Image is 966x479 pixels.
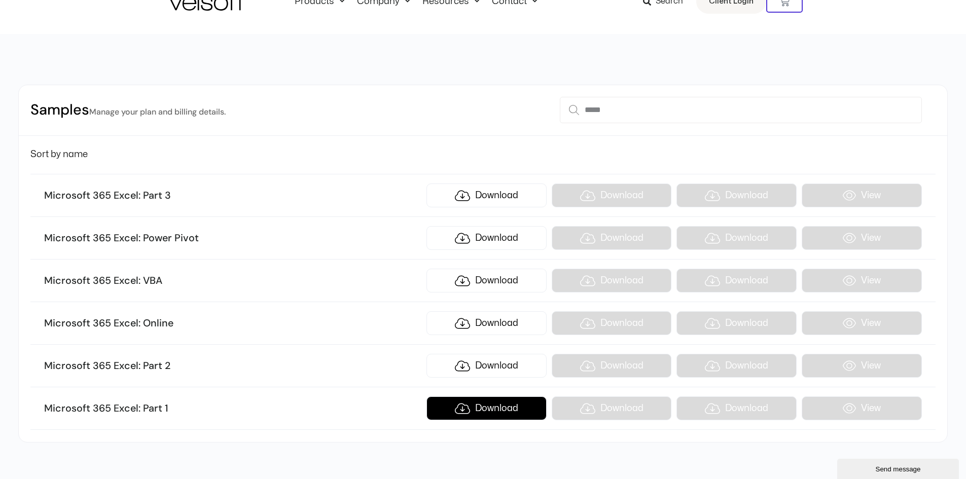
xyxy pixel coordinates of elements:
[426,183,547,207] a: Download
[426,311,547,335] a: Download
[44,232,421,245] h3: Microsoft 365 Excel: Power Pivot
[837,457,961,479] iframe: chat widget
[30,100,226,120] h2: Samples
[30,150,88,159] span: Sort by name
[44,317,421,330] h3: Microsoft 365 Excel: Online
[44,359,421,373] h3: Microsoft 365 Excel: Part 2
[426,396,547,420] a: Download
[426,354,547,378] a: Download
[44,274,421,287] h3: Microsoft 365 Excel: VBA
[89,106,226,117] small: Manage your plan and billing details.
[426,269,547,292] a: Download
[44,402,421,415] h3: Microsoft 365 Excel: Part 1
[44,189,421,202] h3: Microsoft 365 Excel: Part 3
[426,226,547,250] a: Download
